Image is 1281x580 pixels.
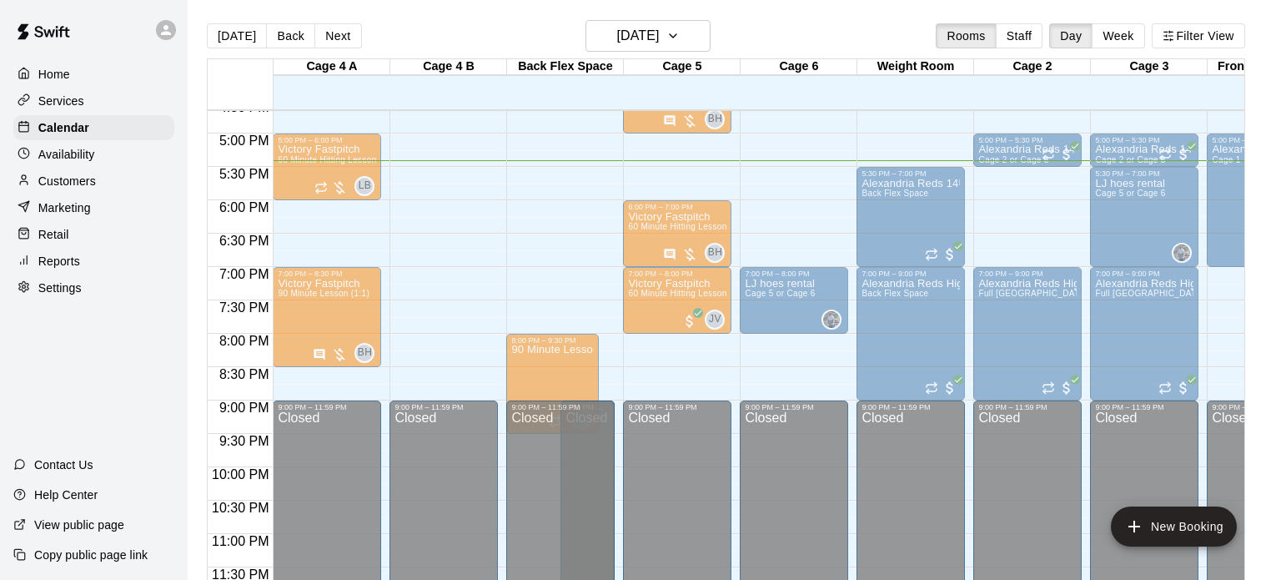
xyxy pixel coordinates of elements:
div: Cage 4 B [390,59,507,75]
span: LB [359,178,371,194]
div: 7:00 PM – 8:00 PM: Victory Fastpitch [623,267,731,334]
span: BH [358,345,372,361]
a: Customers [13,169,174,194]
a: Services [13,88,174,113]
button: [DATE] [207,23,267,48]
p: Copy public page link [34,547,148,563]
span: Jessica Vecchio [711,310,725,330]
span: Cage 5 or Cage 6 [1095,189,1165,198]
button: add [1111,507,1237,547]
div: Weight Room [857,59,974,75]
p: Reports [38,253,80,270]
span: Layla Burczak [361,176,374,196]
span: Recurring event [1158,381,1172,395]
span: Briana Harbison [711,243,725,263]
div: Calendar [13,115,174,140]
p: Customers [38,173,96,189]
span: 9:00 PM [215,401,274,415]
span: 5:00 PM [215,134,274,148]
div: 9:00 PM – 11:59 PM [745,403,843,411]
button: [DATE] [585,20,711,52]
div: Cage 5 [624,59,741,75]
div: 5:00 PM – 5:30 PM: Alexandria Reds 14U Teams [1090,134,1198,167]
span: Cage 1 [1212,155,1240,164]
span: 5:30 PM [215,167,274,181]
svg: Has notes [663,248,676,261]
div: 7:00 PM – 8:00 PM [628,270,726,278]
div: 7:00 PM – 9:00 PM: Alexandria Reds High School Teams [857,267,965,401]
div: 7:00 PM – 8:00 PM: LJ hoes rental [740,267,848,334]
span: BH [708,111,722,128]
span: All customers have paid [1175,146,1192,163]
span: 90 Minute Lesson (1:1) [278,289,369,298]
span: Recurring event [314,181,328,194]
svg: Has notes [313,348,326,361]
span: Full [GEOGRAPHIC_DATA] [1095,289,1203,298]
span: JV [709,311,721,328]
span: Briana Harbison [711,109,725,129]
div: 5:30 PM – 7:00 PM [862,169,960,178]
span: All customers have paid [1175,380,1192,396]
div: 9:00 PM – 11:59 PM [978,403,1077,411]
div: 9:00 PM – 11:59 PM [862,403,960,411]
div: Jessica Vecchio [705,310,725,330]
span: 6:00 PM [215,200,274,214]
a: Home [13,62,174,87]
span: Recurring event [1158,148,1172,161]
p: Contact Us [34,456,93,473]
span: All customers have paid [681,313,698,330]
span: Recurring event [925,248,938,261]
span: Recurring event [1042,148,1055,161]
span: 6:30 PM [215,234,274,248]
span: Recurring event [925,381,938,395]
a: Reports [13,249,174,274]
p: Settings [38,280,82,296]
span: 9:30 PM [215,434,274,448]
div: 7:00 PM – 9:00 PM: Alexandria Reds High School Teams [973,267,1082,401]
button: Day [1049,23,1093,48]
div: Settings [13,275,174,300]
p: Calendar [38,119,89,136]
span: Full [GEOGRAPHIC_DATA] [978,289,1087,298]
p: Home [38,66,70,83]
span: Cage 2 or Cage 3 [978,155,1048,164]
span: All customers have paid [942,246,958,263]
span: Back Flex Space [862,289,928,298]
div: 9:00 PM – 11:59 PM [1095,403,1193,411]
span: Cage 2 or Cage 3 [1095,155,1165,164]
a: Availability [13,142,174,167]
span: Cage 5 or Cage 6 [745,289,815,298]
div: Briana Harbison [705,109,725,129]
div: 7:00 PM – 8:00 PM [745,270,843,278]
div: 5:00 PM – 5:30 PM: Alexandria Reds 14U Teams [973,134,1082,167]
span: LJ Hoes [1178,243,1192,263]
span: Briana Harbison [361,343,374,363]
div: 5:30 PM – 7:00 PM: Alexandria Reds 14U Teams [857,167,965,267]
div: 7:00 PM – 8:30 PM [278,270,376,278]
div: 7:00 PM – 8:30 PM: 90 Minute Lesson (1:1) [273,267,381,367]
div: 5:00 PM – 5:30 PM [1095,136,1193,144]
div: Marketing [13,195,174,220]
span: 10:30 PM [208,501,273,515]
div: 6:00 PM – 7:00 PM: 60 Minute Hitting Lesson (1:1) [623,200,731,267]
span: 60 Minute Hitting Lesson (1:1) [628,289,747,298]
span: BH [708,245,722,261]
div: 9:00 PM – 11:59 PM [628,403,726,411]
p: Help Center [34,487,98,503]
button: Back [266,23,315,48]
div: Cage 2 [974,59,1091,75]
p: View public page [34,517,124,533]
p: Availability [38,146,95,163]
a: Retail [13,222,174,247]
button: Week [1092,23,1144,48]
p: Marketing [38,199,91,216]
span: Back Flex Space [862,189,928,198]
div: Back Flex Space [507,59,624,75]
div: Briana Harbison [705,243,725,263]
div: 5:00 PM – 6:00 PM [278,136,376,144]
